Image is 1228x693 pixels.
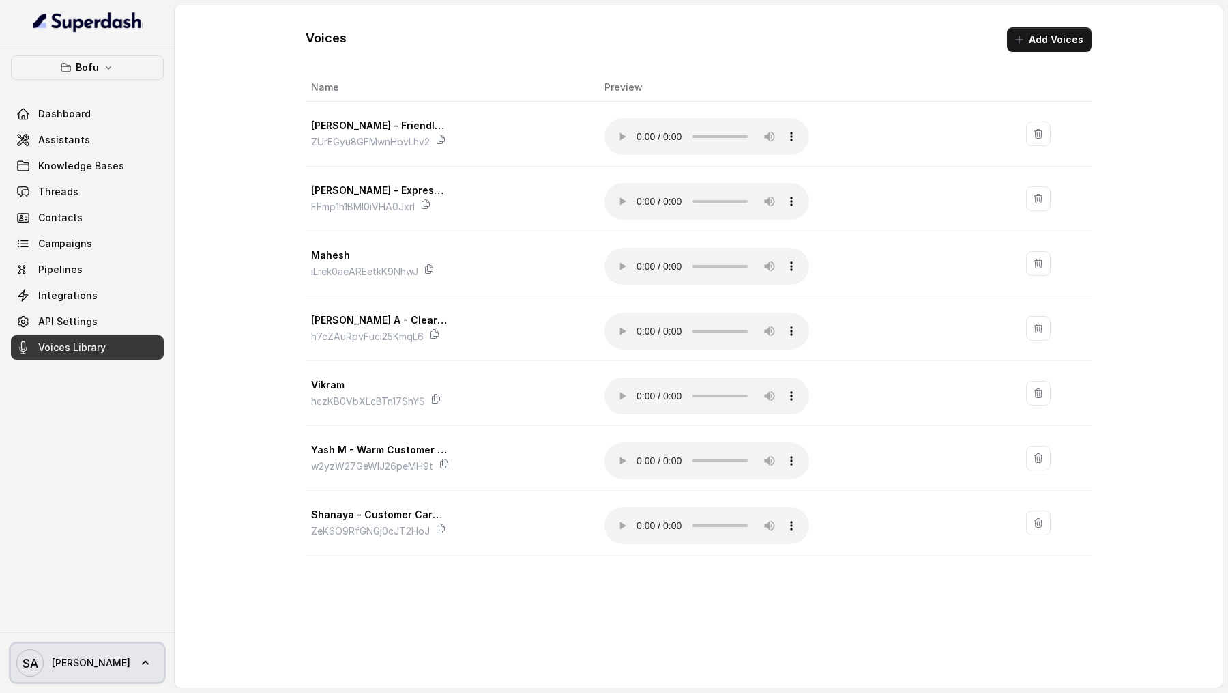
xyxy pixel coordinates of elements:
p: Shanaya - Customer Care Agent [311,507,448,523]
p: [PERSON_NAME] A - Clear & Professional [311,312,448,328]
a: Pipelines [11,257,164,282]
th: Name [306,74,594,102]
text: SA [23,656,38,670]
a: Threads [11,180,164,204]
a: Contacts [11,206,164,230]
span: [PERSON_NAME] [52,656,130,670]
p: [PERSON_NAME] - Friendly Customer Care Voice [311,117,448,134]
span: Dashboard [38,107,91,121]
p: ZeK6O9RfGNGj0cJT2HoJ [311,523,430,539]
p: FFmp1h1BMl0iVHA0JxrI [311,199,415,215]
p: Vikram [311,377,448,393]
img: light.svg [33,11,143,33]
th: Preview [594,74,1015,102]
button: Add Voices [1007,27,1092,52]
p: [PERSON_NAME] - Expressive & Cheerful Hindi Narrator [311,182,448,199]
p: Bofu [76,59,99,76]
p: h7cZAuRpvFuci25KmqL6 [311,328,424,345]
p: Yash M - Warm Customer Care Agent [311,442,448,458]
p: w2yzW27GeWlJ26peMH9t [311,458,433,475]
span: Threads [38,185,78,199]
audio: Your browser does not support the audio element. [604,248,809,285]
a: Knowledge Bases [11,154,164,178]
audio: Your browser does not support the audio element. [604,507,809,544]
span: Knowledge Bases [38,159,124,173]
p: ZUrEGyu8GFMwnHbvLhv2 [311,134,430,150]
a: Campaigns [11,231,164,256]
a: Voices Library [11,335,164,360]
a: API Settings [11,309,164,334]
audio: Your browser does not support the audio element. [604,378,809,414]
audio: Your browser does not support the audio element. [604,442,809,479]
audio: Your browser does not support the audio element. [604,313,809,350]
h1: Voices [306,27,347,52]
p: Mahesh [311,247,448,264]
audio: Your browser does not support the audio element. [604,183,809,220]
a: Integrations [11,283,164,308]
a: Assistants [11,128,164,152]
p: iLrek0aeAREetkK9NhwJ [311,264,418,280]
button: Bofu [11,55,164,80]
span: Assistants [38,133,90,147]
span: Contacts [38,211,83,225]
a: [PERSON_NAME] [11,644,164,682]
span: API Settings [38,315,98,328]
span: Voices Library [38,341,106,354]
span: Campaigns [38,237,92,251]
span: Integrations [38,289,98,302]
audio: Your browser does not support the audio element. [604,118,809,155]
span: Pipelines [38,263,83,277]
a: Dashboard [11,102,164,126]
p: hczKB0VbXLcBTn17ShYS [311,393,425,410]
